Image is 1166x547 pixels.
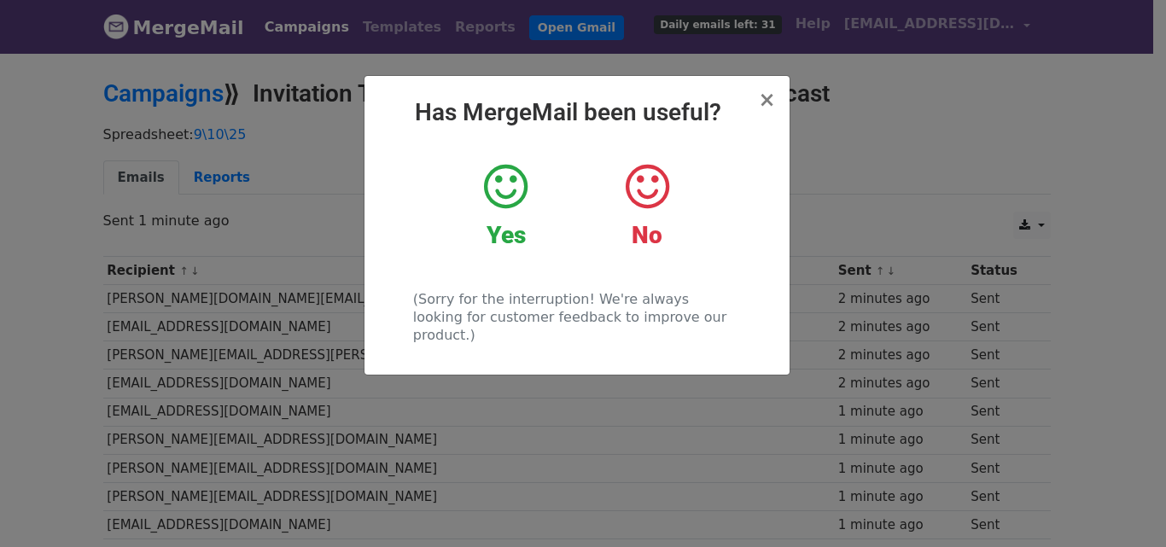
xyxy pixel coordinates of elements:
strong: Yes [487,221,526,249]
strong: No [632,221,662,249]
span: × [758,88,775,112]
a: No [589,161,704,250]
a: Yes [448,161,563,250]
button: Close [758,90,775,110]
h2: Has MergeMail been useful? [378,98,776,127]
p: (Sorry for the interruption! We're always looking for customer feedback to improve our product.) [413,290,740,344]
